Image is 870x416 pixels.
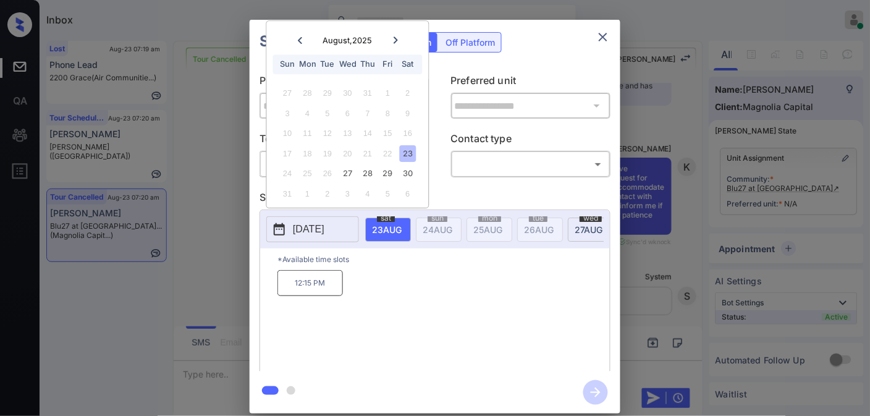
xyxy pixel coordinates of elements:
[319,85,336,102] div: Not available Tuesday, July 29th, 2025
[279,185,296,202] div: Not available Sunday, August 31st, 2025
[263,154,416,174] div: In Person
[360,185,376,202] div: Not available Thursday, September 4th, 2025
[277,270,343,296] p: 12:15 PM
[299,56,316,73] div: Mon
[339,145,356,162] div: Not available Wednesday, August 20th, 2025
[271,83,424,204] div: month 2025-08
[339,56,356,73] div: Wed
[299,105,316,122] div: Not available Monday, August 4th, 2025
[299,185,316,202] div: Not available Monday, September 1st, 2025
[260,190,610,210] p: Select slot
[279,145,296,162] div: Not available Sunday, August 17th, 2025
[377,214,395,222] span: sat
[260,131,420,151] p: Tour type
[591,25,615,49] button: close
[360,105,376,122] div: Not available Thursday, August 7th, 2025
[279,105,296,122] div: Not available Sunday, August 3rd, 2025
[379,145,396,162] div: Not available Friday, August 22nd, 2025
[266,216,359,242] button: [DATE]
[379,166,396,182] div: Choose Friday, August 29th, 2025
[299,145,316,162] div: Not available Monday, August 18th, 2025
[568,218,614,242] div: date-select
[399,56,416,73] div: Sat
[451,131,611,151] p: Contact type
[339,185,356,202] div: Not available Wednesday, September 3rd, 2025
[360,125,376,142] div: Not available Thursday, August 14th, 2025
[279,85,296,102] div: Not available Sunday, July 27th, 2025
[451,73,611,93] p: Preferred unit
[379,56,396,73] div: Fri
[319,105,336,122] div: Not available Tuesday, August 5th, 2025
[360,56,376,73] div: Thu
[399,185,416,202] div: Not available Saturday, September 6th, 2025
[293,222,324,237] p: [DATE]
[339,105,356,122] div: Not available Wednesday, August 6th, 2025
[319,145,336,162] div: Not available Tuesday, August 19th, 2025
[250,20,376,63] h2: Schedule Tour
[319,185,336,202] div: Not available Tuesday, September 2nd, 2025
[399,105,416,122] div: Not available Saturday, August 9th, 2025
[360,166,376,182] div: Choose Thursday, August 28th, 2025
[399,145,416,162] div: Choose Saturday, August 23rd, 2025
[279,166,296,182] div: Not available Sunday, August 24th, 2025
[277,248,610,270] p: *Available time slots
[580,214,602,222] span: wed
[360,85,376,102] div: Not available Thursday, July 31st, 2025
[339,85,356,102] div: Not available Wednesday, July 30th, 2025
[319,125,336,142] div: Not available Tuesday, August 12th, 2025
[279,125,296,142] div: Not available Sunday, August 10th, 2025
[319,56,336,73] div: Tue
[439,33,501,52] div: Off Platform
[339,166,356,182] div: Choose Wednesday, August 27th, 2025
[279,56,296,73] div: Sun
[319,166,336,182] div: Not available Tuesday, August 26th, 2025
[260,73,420,93] p: Preferred community
[399,166,416,182] div: Choose Saturday, August 30th, 2025
[360,145,376,162] div: Not available Thursday, August 21st, 2025
[379,85,396,102] div: Not available Friday, August 1st, 2025
[339,125,356,142] div: Not available Wednesday, August 13th, 2025
[365,218,411,242] div: date-select
[299,166,316,182] div: Not available Monday, August 25th, 2025
[379,105,396,122] div: Not available Friday, August 8th, 2025
[379,125,396,142] div: Not available Friday, August 15th, 2025
[299,125,316,142] div: Not available Monday, August 11th, 2025
[399,125,416,142] div: Not available Saturday, August 16th, 2025
[299,85,316,102] div: Not available Monday, July 28th, 2025
[379,185,396,202] div: Not available Friday, September 5th, 2025
[575,224,602,235] span: 27 AUG
[399,85,416,102] div: Not available Saturday, August 2nd, 2025
[372,224,402,235] span: 23 AUG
